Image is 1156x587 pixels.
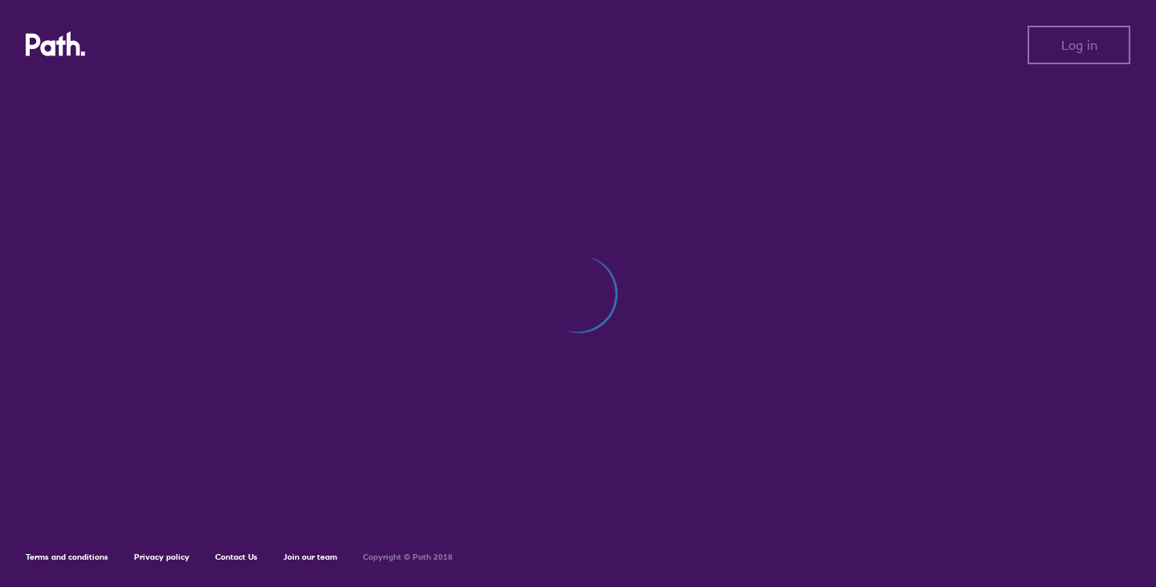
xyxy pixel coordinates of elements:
span: Log in [1061,38,1097,52]
a: Contact Us [215,552,258,562]
button: Log in [1028,26,1130,64]
a: Privacy policy [134,552,189,562]
a: Join our team [283,552,337,562]
h6: Copyright © Path 2018 [363,552,453,562]
a: Terms and conditions [26,552,108,562]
